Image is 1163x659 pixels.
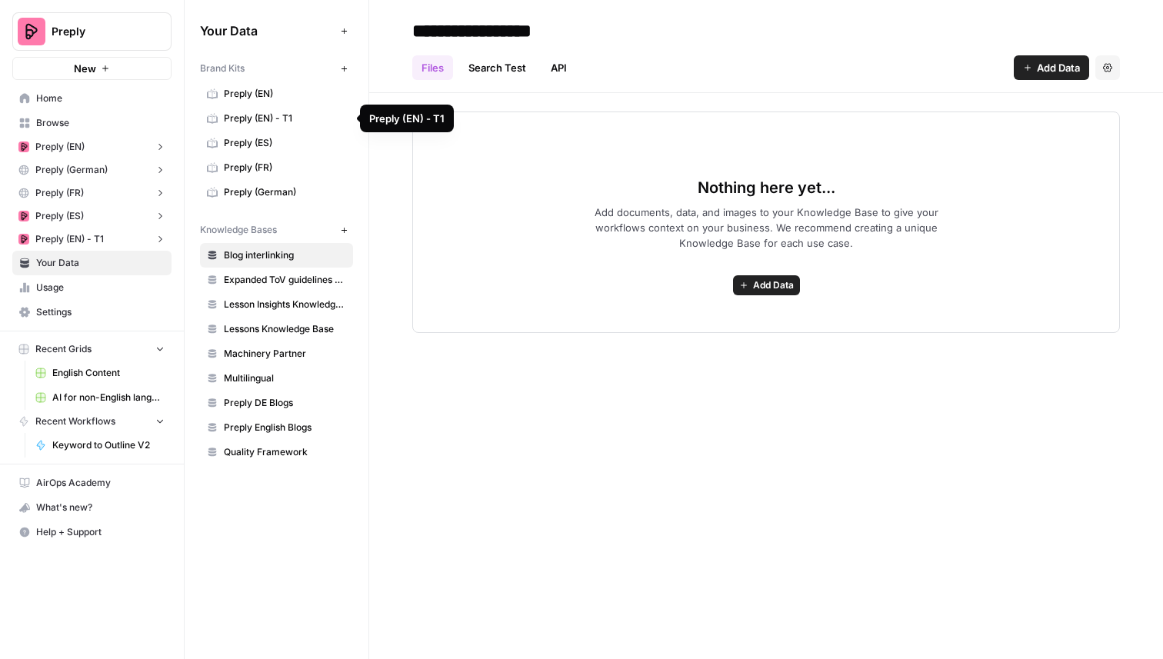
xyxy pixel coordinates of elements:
a: Home [12,86,172,111]
a: Files [412,55,453,80]
span: Preply DE Blogs [224,396,346,410]
a: Browse [12,111,172,135]
span: English Content [52,366,165,380]
span: Preply (German) [224,185,346,199]
span: Preply (ES) [224,136,346,150]
span: Preply (FR) [224,161,346,175]
a: API [542,55,576,80]
a: Keyword to Outline V2 [28,433,172,458]
span: Usage [36,281,165,295]
span: Multilingual [224,371,346,385]
a: Settings [12,300,172,325]
span: Recent Grids [35,342,92,356]
a: Usage [12,275,172,300]
a: Expanded ToV guidelines for AI [200,268,353,292]
span: Your Data [36,256,165,270]
span: Settings [36,305,165,319]
span: New [74,61,96,76]
span: Preply (EN) [224,87,346,101]
a: Preply (EN) - T1 [200,106,353,131]
span: Preply (German) [35,163,108,177]
span: Preply (EN) [35,140,85,154]
span: Lessons Knowledge Base [224,322,346,336]
button: Recent Workflows [12,410,172,433]
button: Preply (ES) [12,205,172,228]
span: Recent Workflows [35,414,115,428]
button: Preply (German) [12,158,172,181]
span: Help + Support [36,525,165,539]
a: Quality Framework [200,440,353,464]
button: Preply (EN) - T1 [12,228,172,251]
span: AirOps Academy [36,476,165,490]
span: Knowledge Bases [200,223,277,237]
a: Preply (ES) [200,131,353,155]
a: Blog interlinking [200,243,353,268]
a: Multilingual [200,366,353,391]
button: Recent Grids [12,338,172,361]
a: Preply DE Blogs [200,391,353,415]
a: Machinery Partner [200,341,353,366]
span: Preply (EN) - T1 [224,111,346,125]
span: Home [36,92,165,105]
a: Lessons Knowledge Base [200,317,353,341]
button: Help + Support [12,520,172,544]
span: Add documents, data, and images to your Knowledge Base to give your workflows context on your bus... [569,205,963,251]
span: Machinery Partner [224,347,346,361]
a: Search Test [459,55,535,80]
a: AirOps Academy [12,471,172,495]
span: Brand Kits [200,62,245,75]
a: Lesson Insights Knowledge Base [200,292,353,317]
button: Workspace: Preply [12,12,172,51]
span: Add Data [753,278,794,292]
span: Quality Framework [224,445,346,459]
span: Lesson Insights Knowledge Base [224,298,346,311]
button: Add Data [733,275,800,295]
button: New [12,57,172,80]
span: Preply (FR) [35,186,84,200]
a: Preply English Blogs [200,415,353,440]
a: English Content [28,361,172,385]
span: Preply (EN) - T1 [35,232,104,246]
span: Browse [36,116,165,130]
img: Preply Logo [18,18,45,45]
span: Blog interlinking [224,248,346,262]
img: mhz6d65ffplwgtj76gcfkrq5icux [18,141,29,152]
span: AI for non-English languages [52,391,165,404]
a: Your Data [12,251,172,275]
span: Preply [52,24,145,39]
span: Add Data [1037,60,1080,75]
button: Add Data [1014,55,1089,80]
a: AI for non-English languages [28,385,172,410]
span: Preply English Blogs [224,421,346,434]
a: Preply (EN) [200,82,353,106]
button: Preply (FR) [12,181,172,205]
span: Preply (ES) [35,209,84,223]
a: Preply (FR) [200,155,353,180]
img: mhz6d65ffplwgtj76gcfkrq5icux [18,234,29,245]
img: mhz6d65ffplwgtj76gcfkrq5icux [18,211,29,221]
button: What's new? [12,495,172,520]
span: Your Data [200,22,335,40]
div: What's new? [13,496,171,519]
span: Expanded ToV guidelines for AI [224,273,346,287]
a: Preply (German) [200,180,353,205]
button: Preply (EN) [12,135,172,158]
span: Nothing here yet... [698,177,835,198]
span: Keyword to Outline V2 [52,438,165,452]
